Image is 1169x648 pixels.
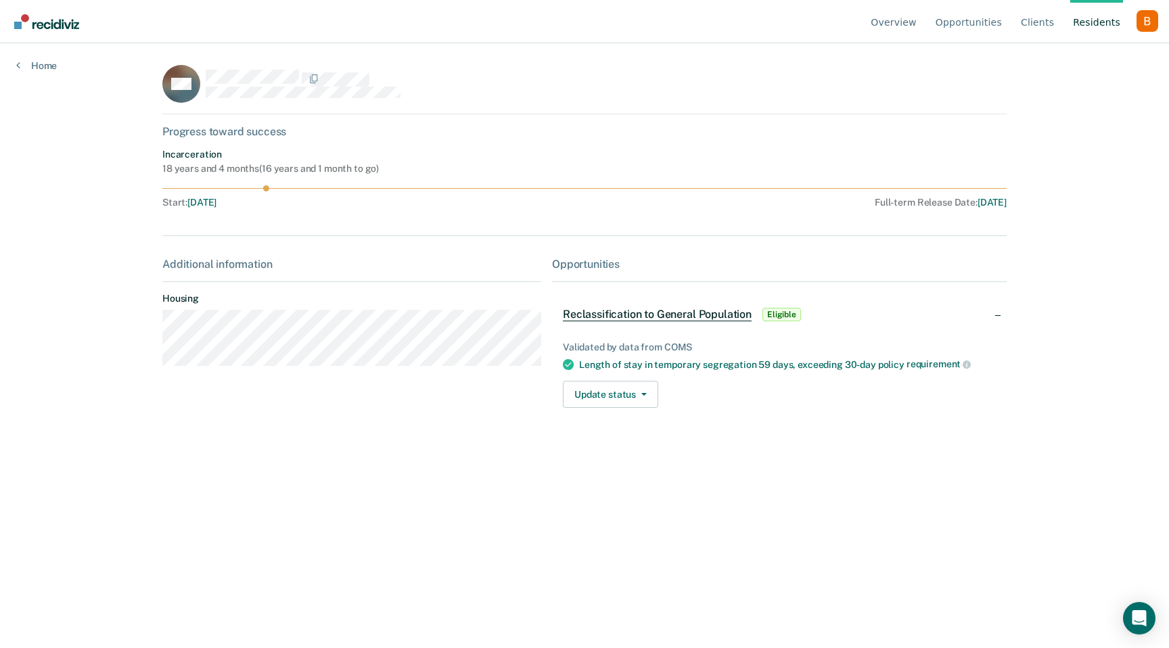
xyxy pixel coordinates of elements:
[162,163,379,175] div: 18 years and 4 months ( 16 years and 1 month to go )
[162,149,379,160] div: Incarceration
[563,381,658,408] button: Update status
[552,258,1007,271] div: Opportunities
[907,358,971,369] span: requirement
[563,308,752,321] span: Reclassification to General Population
[762,308,801,321] span: Eligible
[549,197,1007,208] div: Full-term Release Date :
[162,197,543,208] div: Start :
[162,258,541,271] div: Additional information
[552,293,1007,336] div: Reclassification to General PopulationEligible
[1123,602,1155,634] div: Open Intercom Messenger
[16,60,57,72] a: Home
[1137,10,1158,32] button: Profile dropdown button
[563,342,996,353] div: Validated by data from COMS
[187,197,216,208] span: [DATE]
[162,125,1007,138] div: Progress toward success
[14,14,79,29] img: Recidiviz
[162,293,541,304] dt: Housing
[978,197,1007,208] span: [DATE]
[579,358,996,371] div: Length of stay in temporary segregation 59 days, exceeding 30-day policy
